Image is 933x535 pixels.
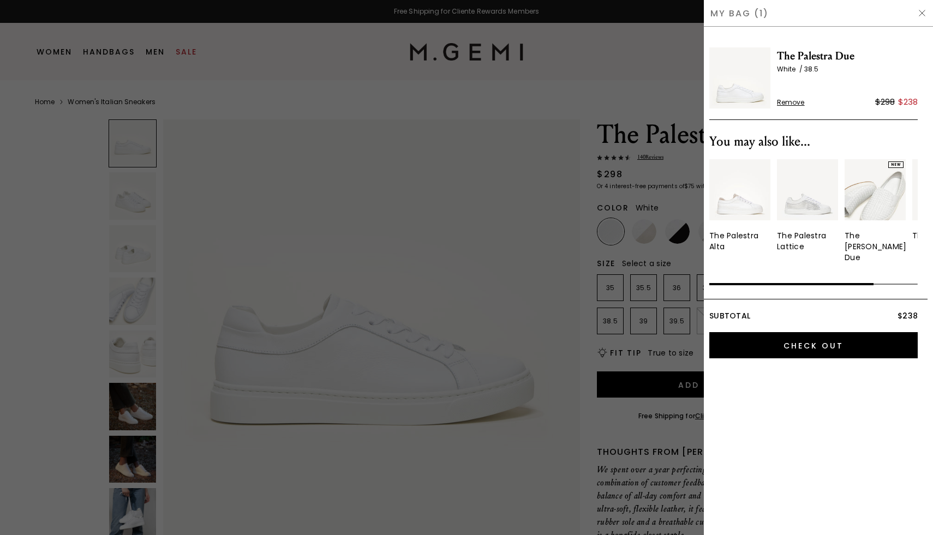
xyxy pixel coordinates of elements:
[709,47,770,109] img: The Palestra Due
[709,159,770,263] div: 1 / 4
[777,159,838,252] a: The Palestra Lattice
[777,47,918,65] span: The Palestra Due
[898,310,918,321] span: $238
[777,64,804,74] span: White
[709,332,918,358] input: Check Out
[709,310,750,321] span: Subtotal
[777,230,838,252] div: The Palestra Lattice
[709,159,770,220] img: 7246746091579_01_Main_New_ThePalestraAlta_WhiteAndSandstone_Leather_290x387_crop_center.jpg
[845,159,906,220] img: 7386807107643_04_Alt_New_TheCerchioDue_White_Leather_290x387_crop_center.jpg
[918,9,926,17] img: Hide Drawer
[709,133,918,151] div: You may also like...
[898,95,918,109] div: $238
[709,230,770,252] div: The Palestra Alta
[777,159,838,263] div: 2 / 4
[888,161,904,168] div: NEW
[804,64,818,74] span: 38.5
[845,159,906,263] a: NEWThe [PERSON_NAME] Due
[777,159,838,220] img: 7336352350267_01_Main_New_ThePalestraLattice_White_Leather_290x387_crop_center.jpg
[845,230,906,263] div: The [PERSON_NAME] Due
[777,98,805,107] span: Remove
[875,95,895,109] div: $298
[845,159,906,263] div: 3 / 4
[709,159,770,252] a: The Palestra Alta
